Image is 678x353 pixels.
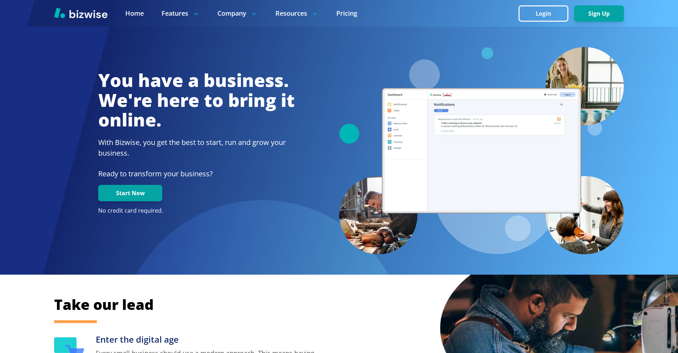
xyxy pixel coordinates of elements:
[336,9,357,18] a: Pricing
[275,9,319,18] p: Resources
[574,5,624,22] button: Sign Up
[162,9,200,18] p: Features
[574,10,624,17] a: Sign Up
[98,190,162,197] a: Start Now
[98,207,295,215] p: No credit card required.
[519,5,568,22] button: Login
[519,10,574,17] a: Login
[98,137,295,159] h2: With Bizwise, you get the best to start, run and grow your business.
[96,334,321,346] h3: Enter the digital age
[125,9,144,18] a: Home
[217,9,258,18] p: Company
[98,71,295,130] h1: You have a business. We're here to bring it online.
[98,168,295,179] p: Ready to transform your business?
[98,185,162,201] button: Start Now
[54,295,588,314] h2: Take our lead
[54,7,107,18] img: Bizwise Logo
